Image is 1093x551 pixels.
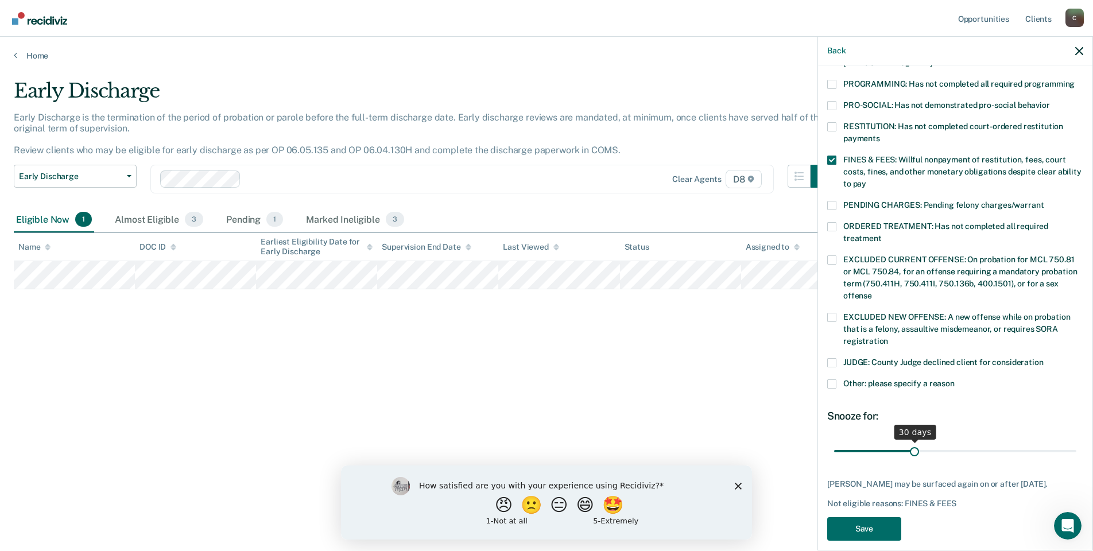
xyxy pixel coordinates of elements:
[75,212,92,227] span: 1
[261,237,373,257] div: Earliest Eligibility Date for Early Discharge
[843,155,1082,188] span: FINES & FEES: Willful nonpayment of restitution, fees, court costs, fines, and other monetary obl...
[503,242,559,252] div: Last Viewed
[18,242,51,252] div: Name
[341,465,752,540] iframe: Survey by Kim from Recidiviz
[14,79,834,112] div: Early Discharge
[843,255,1077,300] span: EXCLUDED CURRENT OFFENSE: On probation for MCL 750.81 or MCL 750.84, for an offense requiring a m...
[894,425,936,440] div: 30 days
[726,170,762,188] span: D8
[672,174,721,184] div: Clear agents
[386,212,404,227] span: 3
[304,207,406,232] div: Marked Ineligible
[843,379,955,388] span: Other: please specify a reason
[843,200,1044,209] span: PENDING CHARGES: Pending felony charges/warrant
[12,12,67,25] img: Recidiviz
[19,172,122,181] span: Early Discharge
[827,46,846,56] button: Back
[843,358,1044,367] span: JUDGE: County Judge declined client for consideration
[746,242,800,252] div: Assigned to
[266,212,283,227] span: 1
[113,207,206,232] div: Almost Eligible
[827,410,1083,422] div: Snooze for:
[827,499,1083,509] div: Not eligible reasons: FINES & FEES
[843,312,1070,346] span: EXCLUDED NEW OFFENSE: A new offense while on probation that is a felony, assaultive misdemeanor, ...
[185,212,203,227] span: 3
[843,222,1048,243] span: ORDERED TREATMENT: Has not completed all required treatment
[1065,9,1084,27] button: Profile dropdown button
[1054,512,1082,540] iframe: Intercom live chat
[843,79,1075,88] span: PROGRAMMING: Has not completed all required programming
[14,207,94,232] div: Eligible Now
[827,517,901,541] button: Save
[1065,9,1084,27] div: C
[625,242,649,252] div: Status
[827,479,1083,489] div: [PERSON_NAME] may be surfaced again on or after [DATE].
[382,242,471,252] div: Supervision End Date
[224,207,285,232] div: Pending
[14,112,829,156] p: Early Discharge is the termination of the period of probation or parole before the full-term disc...
[139,242,176,252] div: DOC ID
[843,100,1050,110] span: PRO-SOCIAL: Has not demonstrated pro-social behavior
[14,51,1079,61] a: Home
[843,122,1063,143] span: RESTITUTION: Has not completed court-ordered restitution payments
